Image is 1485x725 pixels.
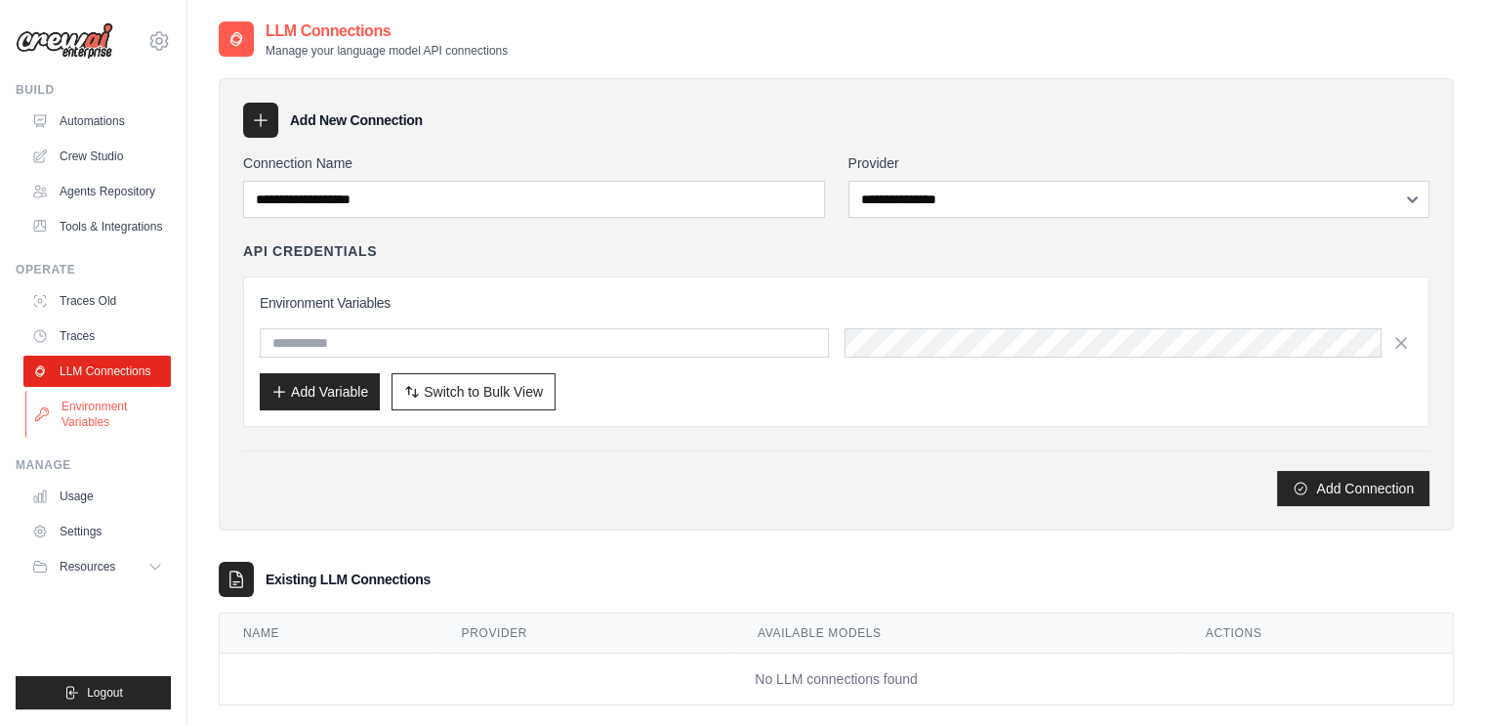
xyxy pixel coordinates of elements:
button: Logout [16,676,171,709]
a: Environment Variables [25,391,173,438]
h3: Existing LLM Connections [266,570,431,589]
a: Agents Repository [23,176,171,207]
div: Operate [16,262,171,277]
h4: API Credentials [243,241,377,261]
h3: Environment Variables [260,293,1413,313]
button: Switch to Bulk View [392,373,556,410]
th: Provider [438,614,734,654]
th: Name [220,614,438,654]
span: Resources [60,559,115,575]
a: Traces Old [23,285,171,317]
label: Connection Name [243,153,825,173]
button: Resources [23,551,171,582]
div: Build [16,82,171,98]
span: Logout [87,685,123,701]
div: Manage [16,457,171,473]
button: Add Connection [1277,471,1429,506]
a: Usage [23,481,171,512]
th: Actions [1182,614,1453,654]
h3: Add New Connection [290,110,423,130]
p: Manage your language model API connections [266,43,508,59]
button: Add Variable [260,373,380,410]
a: Settings [23,516,171,547]
a: Automations [23,106,171,137]
a: LLM Connections [23,356,171,387]
span: Switch to Bulk View [424,382,543,402]
a: Traces [23,320,171,352]
th: Available Models [734,614,1182,654]
h2: LLM Connections [266,20,508,43]
img: Logo [16,22,113,60]
a: Crew Studio [23,141,171,172]
td: No LLM connections found [220,654,1453,705]
label: Provider [848,153,1430,173]
a: Tools & Integrations [23,211,171,242]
